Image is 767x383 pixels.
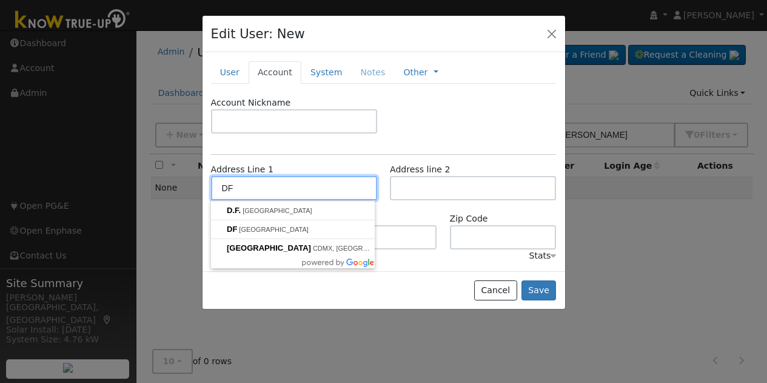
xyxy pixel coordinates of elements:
[227,243,311,253] span: [GEOGRAPHIC_DATA]
[249,61,301,84] a: Account
[301,61,352,84] a: System
[211,24,305,44] h4: Edit User: New
[211,163,273,176] label: Address Line 1
[313,245,406,252] span: CDMX, [GEOGRAPHIC_DATA]
[211,97,291,109] label: Account Nickname
[243,207,312,214] span: [GEOGRAPHIC_DATA]
[239,226,309,233] span: [GEOGRAPHIC_DATA]
[474,280,517,301] button: Cancel
[403,66,427,79] a: Other
[521,280,557,301] button: Save
[450,212,488,225] label: Zip Code
[227,225,237,234] span: DF
[211,61,249,84] a: User
[390,163,450,176] label: Address line 2
[227,206,241,215] span: D.F.
[529,249,556,262] div: Stats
